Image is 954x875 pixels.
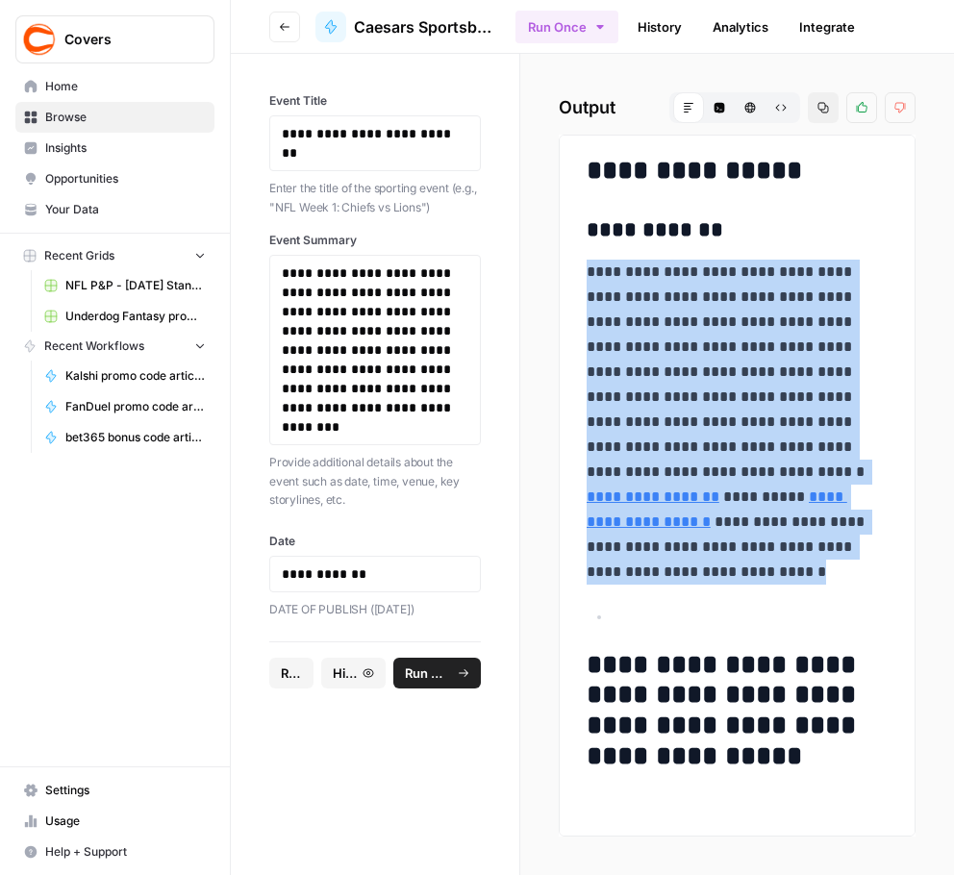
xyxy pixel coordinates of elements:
[64,30,181,49] span: Covers
[15,133,214,163] a: Insights
[333,663,357,683] span: History
[45,782,206,799] span: Settings
[22,22,57,57] img: Covers Logo
[45,812,206,830] span: Usage
[36,391,214,422] a: FanDuel promo code articles
[65,429,206,446] span: bet365 bonus code articles
[44,337,144,355] span: Recent Workflows
[626,12,693,42] a: History
[354,15,500,38] span: Caesars Sportsbook promo code articles
[36,270,214,301] a: NFL P&P - [DATE] Standard (Production) Grid (1)
[45,170,206,187] span: Opportunities
[15,837,214,867] button: Help + Support
[15,775,214,806] a: Settings
[45,139,206,157] span: Insights
[36,361,214,391] a: Kalshi promo code articles
[45,109,206,126] span: Browse
[281,663,302,683] span: Reset
[65,308,206,325] span: Underdog Fantasy promo code articles Grid
[269,92,481,110] label: Event Title
[15,332,214,361] button: Recent Workflows
[15,806,214,837] a: Usage
[45,843,206,861] span: Help + Support
[45,78,206,95] span: Home
[36,422,214,453] a: bet365 bonus code articles
[65,398,206,415] span: FanDuel promo code articles
[36,301,214,332] a: Underdog Fantasy promo code articles Grid
[269,232,481,249] label: Event Summary
[15,71,214,102] a: Home
[788,12,866,42] a: Integrate
[269,179,481,216] p: Enter the title of the sporting event (e.g., "NFL Week 1: Chiefs vs Lions")
[15,102,214,133] a: Browse
[15,241,214,270] button: Recent Grids
[701,12,780,42] a: Analytics
[405,663,451,683] span: Run Workflow
[315,12,500,42] a: Caesars Sportsbook promo code articles
[321,658,386,688] button: History
[269,658,314,688] button: Reset
[559,92,916,123] h2: Output
[269,533,481,550] label: Date
[515,11,618,43] button: Run Once
[393,658,480,688] button: Run Workflow
[44,247,114,264] span: Recent Grids
[269,600,481,619] p: DATE OF PUBLISH ([DATE])
[15,194,214,225] a: Your Data
[65,277,206,294] span: NFL P&P - [DATE] Standard (Production) Grid (1)
[15,15,214,63] button: Workspace: Covers
[65,367,206,385] span: Kalshi promo code articles
[15,163,214,194] a: Opportunities
[45,201,206,218] span: Your Data
[269,453,481,510] p: Provide additional details about the event such as date, time, venue, key storylines, etc.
